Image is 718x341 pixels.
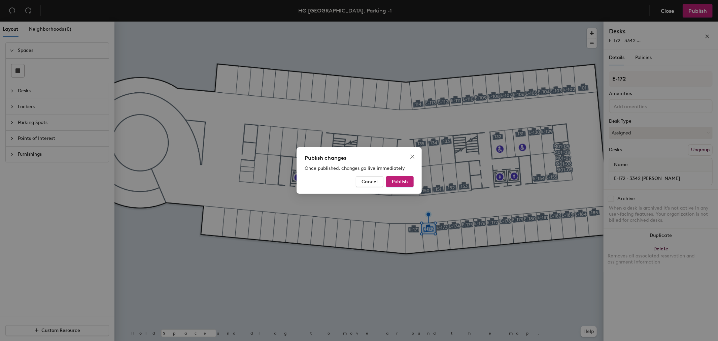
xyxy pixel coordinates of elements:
span: close [410,154,415,159]
div: Publish changes [305,154,414,162]
span: Publish [392,179,408,185]
span: Close [407,154,418,159]
button: Publish [386,176,414,187]
span: Cancel [362,179,378,185]
button: Close [407,151,418,162]
span: Once published, changes go live immediately [305,165,405,171]
button: Cancel [356,176,383,187]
